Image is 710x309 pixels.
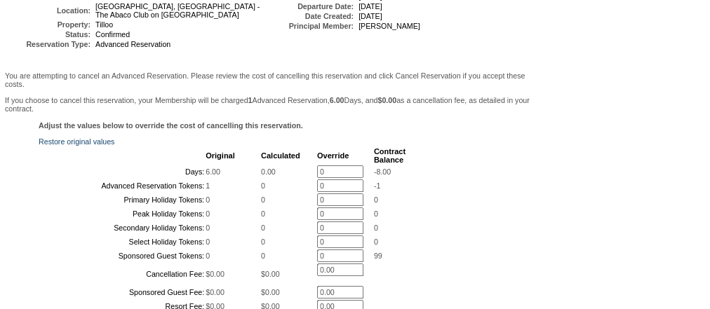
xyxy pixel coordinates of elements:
[6,2,91,19] td: Location:
[40,193,204,206] td: Primary Holiday Tokens:
[359,2,382,11] span: [DATE]
[248,96,253,104] b: 1
[269,22,354,30] td: Principal Member:
[40,221,204,234] td: Secondary Holiday Tokens:
[261,252,265,260] span: 0
[206,238,210,246] span: 0
[40,249,204,262] td: Sponsored Guest Tokens:
[206,270,225,278] span: $0.00
[317,151,349,160] b: Override
[40,235,204,248] td: Select Holiday Tokens:
[206,288,225,296] span: $0.00
[206,210,210,218] span: 0
[269,12,354,20] td: Date Created:
[374,181,380,190] span: -1
[206,224,210,232] span: 0
[374,252,382,260] span: 99
[5,96,539,113] p: If you choose to cancel this reservation, your Membership will be charged Advanced Reservation, D...
[374,224,378,232] span: 0
[6,30,91,39] td: Status:
[39,121,303,130] b: Adjust the values below to override the cost of cancelling this reservation.
[95,30,130,39] span: Confirmed
[261,224,265,232] span: 0
[330,96,344,104] b: 6.00
[40,179,204,192] td: Advanced Reservation Tokens:
[261,195,265,204] span: 0
[95,20,113,29] span: Tilloo
[261,151,300,160] b: Calculated
[5,71,539,88] p: You are attempting to cancel an Advanced Reservation. Please review the cost of cancelling this r...
[206,252,210,260] span: 0
[6,40,91,48] td: Reservation Type:
[95,40,170,48] span: Advanced Reservation
[261,210,265,218] span: 0
[359,22,420,30] span: [PERSON_NAME]
[206,181,210,190] span: 1
[206,151,235,160] b: Original
[261,288,280,296] span: $0.00
[95,2,260,19] span: [GEOGRAPHIC_DATA], [GEOGRAPHIC_DATA] - The Abaco Club on [GEOGRAPHIC_DATA]
[206,195,210,204] span: 0
[269,2,354,11] td: Departure Date:
[374,147,406,164] b: Contract Balance
[261,167,276,176] span: 0.00
[359,12,382,20] span: [DATE]
[40,207,204,220] td: Peak Holiday Tokens:
[374,238,378,246] span: 0
[39,137,114,146] a: Restore original values
[374,195,378,204] span: 0
[6,20,91,29] td: Property:
[40,165,204,178] td: Days:
[261,270,280,278] span: $0.00
[261,238,265,246] span: 0
[374,210,378,218] span: 0
[40,263,204,284] td: Cancellation Fee:
[40,286,204,298] td: Sponsored Guest Fee:
[206,167,220,176] span: 6.00
[377,96,396,104] b: $0.00
[261,181,265,190] span: 0
[374,167,391,176] span: -8.00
